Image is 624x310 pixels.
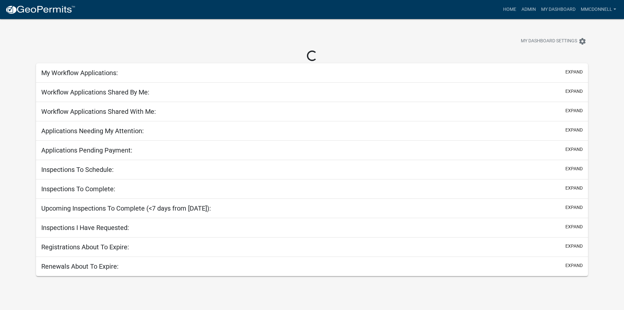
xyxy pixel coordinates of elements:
a: mmcdonnell [578,3,619,16]
button: My Dashboard Settingssettings [516,35,592,48]
h5: My Workflow Applications: [41,69,118,77]
i: settings [578,37,586,45]
button: expand [565,204,583,211]
h5: Inspections To Schedule: [41,166,114,174]
button: expand [565,223,583,230]
button: expand [565,69,583,75]
h5: Applications Needing My Attention: [41,127,144,135]
button: expand [565,107,583,114]
button: expand [565,185,583,192]
button: expand [565,146,583,153]
a: Admin [519,3,539,16]
a: Home [501,3,519,16]
button: expand [565,243,583,250]
button: expand [565,262,583,269]
h5: Registrations About To Expire: [41,243,129,251]
a: My Dashboard [539,3,578,16]
h5: Inspections I Have Requested: [41,224,129,232]
span: My Dashboard Settings [521,37,577,45]
h5: Renewals About To Expire: [41,262,119,270]
h5: Applications Pending Payment: [41,146,132,154]
button: expand [565,88,583,95]
h5: Workflow Applications Shared With Me: [41,108,156,115]
button: expand [565,165,583,172]
h5: Upcoming Inspections To Complete (<7 days from [DATE]): [41,204,211,212]
button: expand [565,127,583,134]
h5: Inspections To Complete: [41,185,115,193]
h5: Workflow Applications Shared By Me: [41,88,149,96]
